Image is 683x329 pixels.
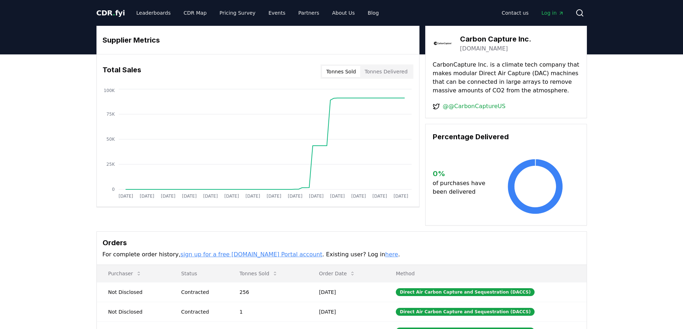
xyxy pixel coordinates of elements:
[372,194,387,199] tspan: [DATE]
[433,179,491,196] p: of purchases have been delivered
[175,270,222,277] p: Status
[330,194,345,199] tspan: [DATE]
[360,66,412,77] button: Tonnes Delivered
[97,302,170,321] td: Not Disclosed
[203,194,218,199] tspan: [DATE]
[106,137,115,142] tspan: 50K
[496,6,569,19] nav: Main
[96,8,125,18] a: CDR.fyi
[113,9,115,17] span: .
[293,6,325,19] a: Partners
[118,194,133,199] tspan: [DATE]
[178,6,212,19] a: CDR Map
[326,6,360,19] a: About Us
[228,302,308,321] td: 1
[313,266,361,281] button: Order Date
[131,6,384,19] nav: Main
[396,288,535,296] div: Direct Air Carbon Capture and Sequestration (DACCS)
[433,33,453,53] img: Carbon Capture Inc.-logo
[112,187,115,192] tspan: 0
[103,64,141,79] h3: Total Sales
[396,308,535,316] div: Direct Air Carbon Capture and Sequestration (DACCS)
[103,250,581,259] p: For complete order history, . Existing user? Log in .
[245,194,260,199] tspan: [DATE]
[460,44,508,53] a: [DOMAIN_NAME]
[536,6,569,19] a: Log in
[541,9,564,16] span: Log in
[103,237,581,248] h3: Orders
[182,194,196,199] tspan: [DATE]
[433,61,579,95] p: CarbonCapture Inc. is a climate tech company that makes modular Direct Air Capture (DAC) machines...
[96,9,125,17] span: CDR fyi
[106,112,115,117] tspan: 75K
[214,6,261,19] a: Pricing Survey
[393,194,408,199] tspan: [DATE]
[443,102,506,111] a: @@CarbonCaptureUS
[385,251,398,258] a: here
[266,194,281,199] tspan: [DATE]
[161,194,175,199] tspan: [DATE]
[234,266,284,281] button: Tonnes Sold
[103,35,413,45] h3: Supplier Metrics
[496,6,534,19] a: Contact us
[224,194,239,199] tspan: [DATE]
[308,302,385,321] td: [DATE]
[351,194,366,199] tspan: [DATE]
[97,282,170,302] td: Not Disclosed
[131,6,176,19] a: Leaderboards
[180,251,322,258] a: sign up for a free [DOMAIN_NAME] Portal account
[228,282,308,302] td: 256
[288,194,302,199] tspan: [DATE]
[103,266,147,281] button: Purchaser
[139,194,154,199] tspan: [DATE]
[433,168,491,179] h3: 0 %
[181,308,222,315] div: Contracted
[433,131,579,142] h3: Percentage Delivered
[104,88,115,93] tspan: 100K
[362,6,385,19] a: Blog
[309,194,323,199] tspan: [DATE]
[308,282,385,302] td: [DATE]
[390,270,580,277] p: Method
[263,6,291,19] a: Events
[106,162,115,167] tspan: 25K
[322,66,360,77] button: Tonnes Sold
[460,34,531,44] h3: Carbon Capture Inc.
[181,289,222,296] div: Contracted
